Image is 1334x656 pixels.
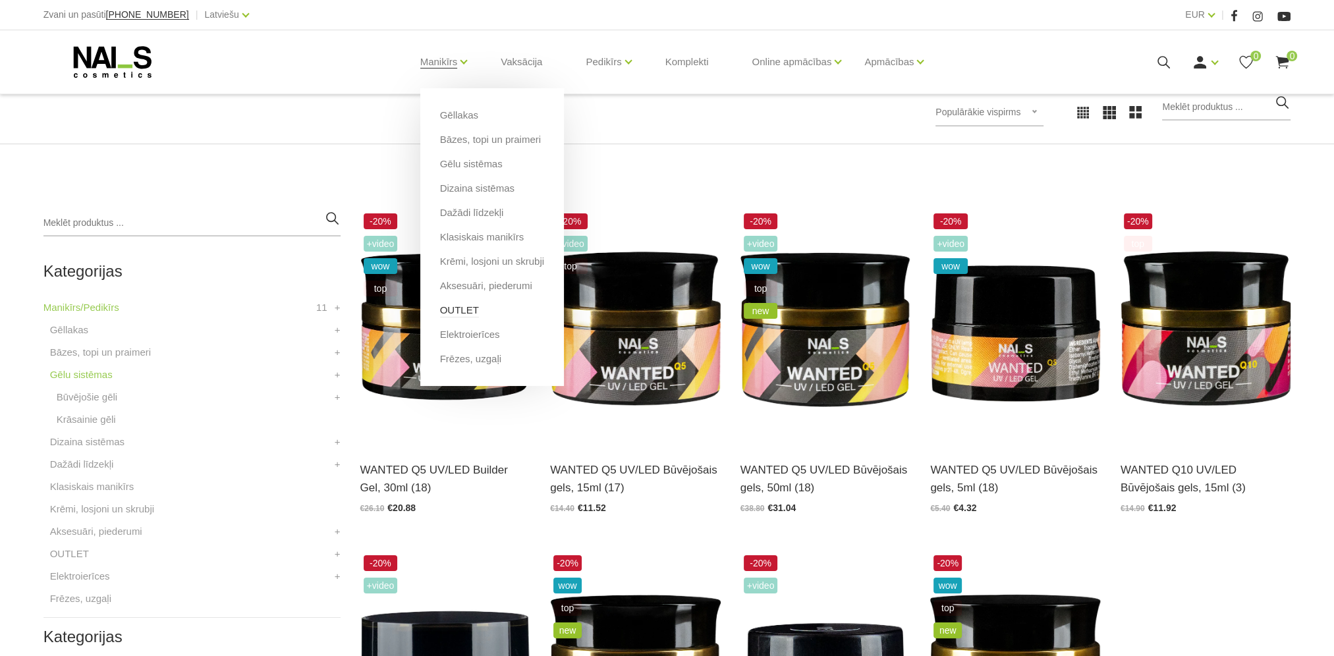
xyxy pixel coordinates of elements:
a: Krēmi, losjoni un skrubji [50,501,154,517]
span: top [744,281,778,296]
span: €5.40 [930,504,950,513]
span: [PHONE_NUMBER] [106,9,189,20]
a: Krāsainie gēli [57,412,116,427]
a: Gēlu sistēmas [50,367,113,383]
img: Gels WANTED NAILS cosmetics tehniķu komanda ir radījusi gelu, kas ilgi jau ir katra meistara mekl... [360,210,531,445]
a: Elektroierīces [440,327,500,342]
span: €20.88 [387,503,416,513]
a: + [335,434,341,450]
a: Dažādi līdzekļi [440,205,504,220]
a: WANTED Q5 UV/LED Būvējošais gels, 15ml (17) [550,461,721,497]
span: wow [933,578,962,593]
span: +Video [553,236,588,252]
a: Bāzes, topi un praimeri [440,132,541,147]
a: Online apmācības [752,36,831,88]
a: + [335,322,341,338]
span: top [364,281,398,296]
span: top [553,258,588,274]
span: Populārākie vispirms [935,107,1020,117]
span: top [933,600,962,616]
a: [PHONE_NUMBER] [106,10,189,20]
span: 0 [1287,51,1297,61]
a: Aksesuāri, piederumi [440,279,532,293]
span: +Video [364,578,398,593]
a: Klasiskais manikīrs [50,479,134,495]
a: Gels WANTED NAILS cosmetics tehniķu komanda ir radījusi gelu, kas ilgi jau ir katra meistara mekl... [1121,210,1291,445]
span: wow [553,578,582,593]
span: €38.80 [740,504,765,513]
span: 0 [1250,51,1261,61]
span: top [1124,236,1152,252]
a: + [335,456,341,472]
a: Dažādi līdzekļi [50,456,114,472]
span: €14.40 [550,504,574,513]
img: Gels WANTED NAILS cosmetics tehniķu komanda ir radījusi gelu, kas ilgi jau ir katra meistara mekl... [740,210,911,445]
a: + [335,389,341,405]
span: +Video [744,578,778,593]
a: Klasiskais manikīrs [440,230,524,244]
a: WANTED Q10 UV/LED Būvējošais gels, 15ml (3) [1121,461,1291,497]
a: Manikīrs [420,36,458,88]
span: €31.04 [767,503,796,513]
img: Gels WANTED NAILS cosmetics tehniķu komanda ir radījusi gelu, kas ilgi jau ir katra meistara mekl... [550,210,721,445]
a: EUR [1185,7,1205,22]
a: Frēzes, uzgaļi [50,591,111,607]
a: Latviešu [205,7,239,22]
span: new [744,303,778,319]
a: Pedikīrs [586,36,621,88]
input: Meklēt produktus ... [43,210,341,236]
a: Gēllakas [440,108,478,123]
input: Meklēt produktus ... [1162,94,1291,121]
span: | [1221,7,1224,23]
a: + [335,568,341,584]
span: +Video [933,236,968,252]
span: | [196,7,198,23]
h2: Kategorijas [43,628,341,645]
a: + [335,524,341,539]
a: Gēllakas [50,322,88,338]
a: + [335,344,341,360]
span: -20% [553,555,582,571]
a: + [335,300,341,315]
a: WANTED Q5 UV/LED Būvējošais gels, 5ml (18) [930,461,1101,497]
a: 0 [1274,54,1291,70]
a: Aksesuāri, piederumi [50,524,142,539]
a: Krēmi, losjoni un skrubji [440,254,544,269]
a: Apmācības [864,36,914,88]
span: -20% [744,213,778,229]
a: Komplekti [655,30,719,94]
span: -20% [744,555,778,571]
a: WANTED Q5 UV/LED Builder Gel, 30ml (18) [360,461,531,497]
span: +Video [744,236,778,252]
a: 0 [1238,54,1254,70]
span: -20% [933,213,968,229]
a: Būvējošie gēli [57,389,118,405]
span: -20% [1124,213,1152,229]
span: +Video [364,236,398,252]
span: €26.10 [360,504,385,513]
a: OUTLET [50,546,89,562]
span: €4.32 [953,503,976,513]
a: WANTED Q5 UV/LED Būvējošais gels, 50ml (18) [740,461,911,497]
span: €11.92 [1148,503,1177,513]
a: Frēzes, uzgaļi [440,352,501,366]
div: Zvani un pasūti [43,7,189,23]
span: new [933,622,962,638]
a: Manikīrs/Pedikīrs [43,300,119,315]
span: -20% [933,555,962,571]
a: Dizaina sistēmas [50,434,125,450]
span: -20% [364,555,398,571]
a: Dizaina sistēmas [440,181,514,196]
span: wow [364,258,398,274]
h2: Kategorijas [43,263,341,280]
span: top [553,600,582,616]
span: wow [933,258,968,274]
a: + [335,546,341,562]
span: €11.52 [578,503,606,513]
span: -20% [553,213,588,229]
span: -20% [364,213,398,229]
img: Gels WANTED NAILS cosmetics tehniķu komanda ir radījusi gelu, kas ilgi jau ir katra meistara mekl... [930,210,1101,445]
